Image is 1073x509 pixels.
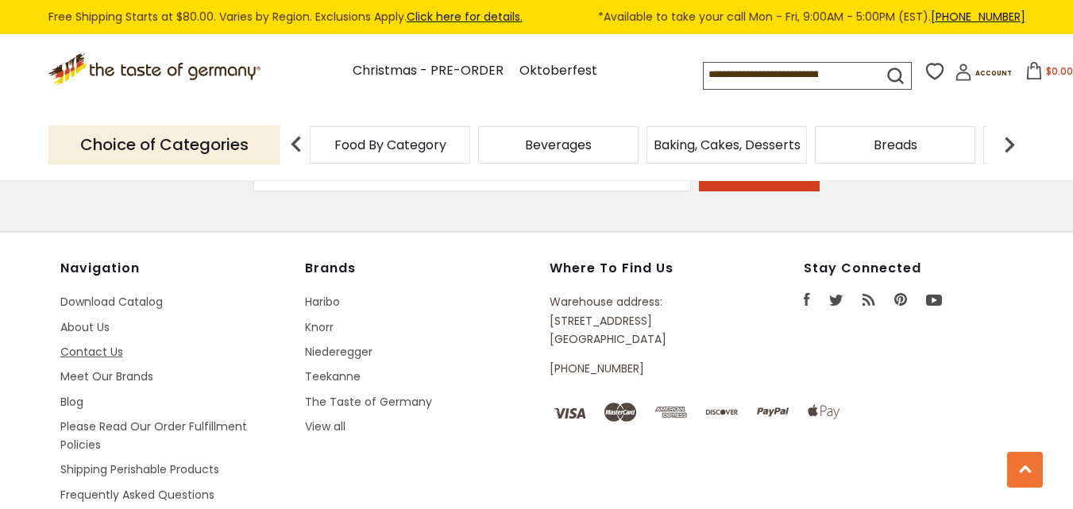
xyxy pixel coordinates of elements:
a: Shipping Perishable Products [60,461,219,477]
a: Breads [874,139,917,151]
a: Click here for details. [407,9,523,25]
a: Please Read Our Order Fulfillment Policies [60,418,247,453]
span: $0.00 [1046,64,1073,78]
a: Haribo [305,294,340,310]
div: Free Shipping Starts at $80.00. Varies by Region. Exclusions Apply. [48,8,1025,26]
p: [PHONE_NUMBER] [550,360,731,378]
a: Baking, Cakes, Desserts [654,139,801,151]
h4: Brands [305,260,534,276]
h4: Stay Connected [804,260,1013,276]
h4: Navigation [60,260,289,276]
a: Knorr [305,319,334,335]
span: Account [975,69,1012,78]
img: next arrow [994,129,1025,160]
a: Christmas - PRE-ORDER [353,60,504,82]
p: Warehouse address: [STREET_ADDRESS] [GEOGRAPHIC_DATA] [550,293,731,349]
a: The Taste of Germany [305,394,432,410]
p: Choice of Categories [48,125,280,164]
a: Niederegger [305,344,372,360]
a: View all [305,418,345,434]
a: Oktoberfest [519,60,597,82]
a: Download Catalog [60,294,163,310]
img: previous arrow [280,129,312,160]
a: About Us [60,319,110,335]
a: Meet Our Brands [60,368,153,384]
a: Teekanne [305,368,361,384]
a: Account [955,64,1012,87]
a: Frequently Asked Questions [60,487,214,503]
a: Food By Category [334,139,446,151]
h4: Where to find us [550,260,731,276]
a: Blog [60,394,83,410]
a: Beverages [525,139,592,151]
a: Contact Us [60,344,123,360]
a: [PHONE_NUMBER] [931,9,1025,25]
span: *Available to take your call Mon - Fri, 9:00AM - 5:00PM (EST). [598,8,1025,26]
